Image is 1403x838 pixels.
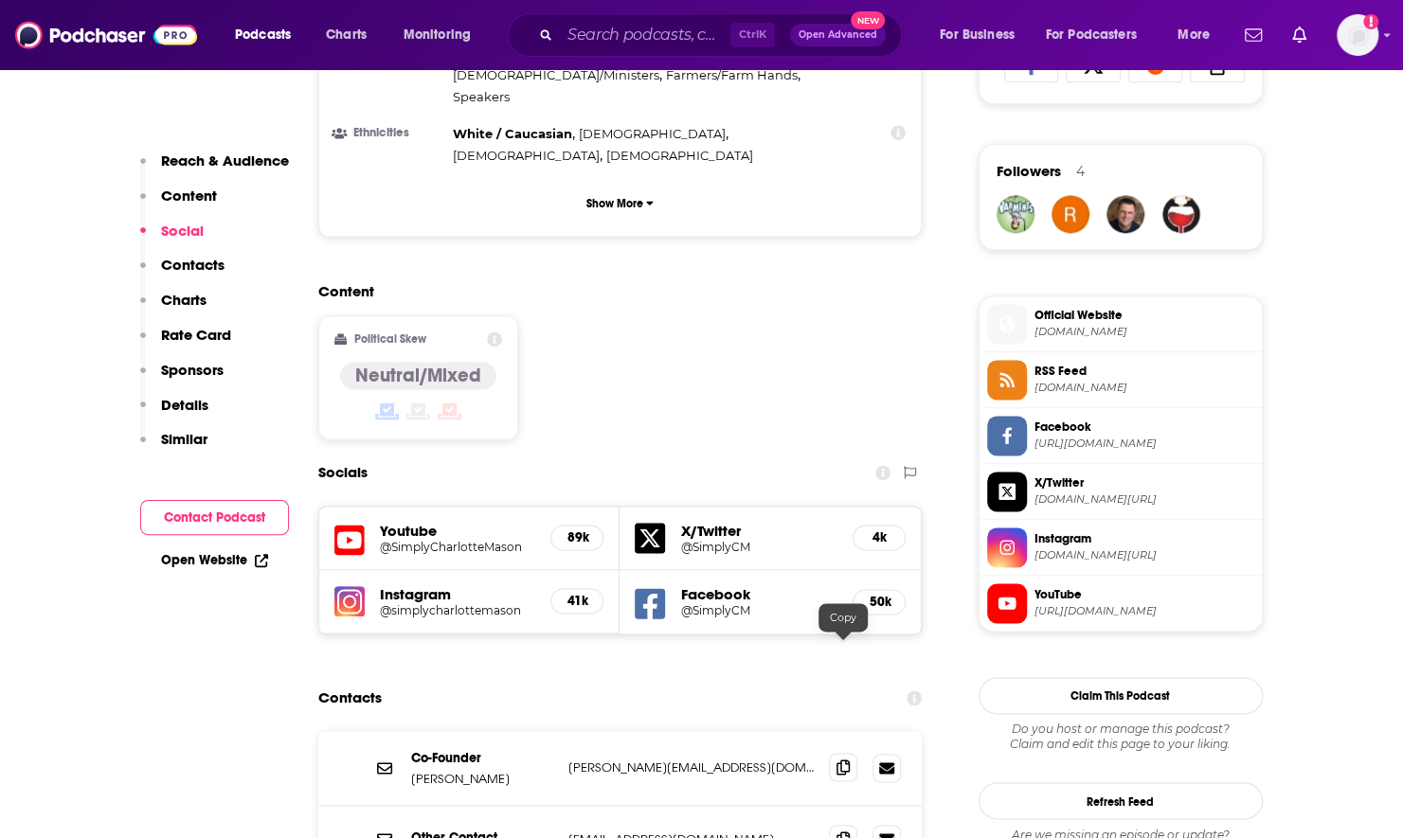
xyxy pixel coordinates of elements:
a: Open Website [161,552,268,568]
a: @SimplyCM [680,540,837,554]
h5: Facebook [680,585,837,603]
p: Rate Card [161,326,231,344]
a: Charts [314,20,378,50]
span: For Business [940,22,1015,48]
div: Copy [818,603,868,632]
span: , [453,64,662,86]
a: X/Twitter[DOMAIN_NAME][URL] [987,472,1254,511]
span: Open Advanced [799,30,877,40]
div: Claim and edit this page to your liking. [979,722,1263,752]
span: simplycharlottemason.com [1034,325,1254,339]
a: RSS Feed[DOMAIN_NAME] [987,360,1254,400]
a: Podchaser - Follow, Share and Rate Podcasts [15,17,197,53]
h2: Socials [318,455,368,490]
span: YouTube [1034,586,1254,603]
a: Facebook[URL][DOMAIN_NAME] [987,416,1254,455]
button: Claim This Podcast [979,677,1263,714]
h5: 89k [567,529,587,545]
p: [PERSON_NAME][EMAIL_ADDRESS][DOMAIN_NAME] [568,759,815,776]
a: Show notifications dropdown [1237,19,1269,51]
h5: Youtube [380,522,536,540]
span: , [453,123,575,145]
button: open menu [926,20,1038,50]
span: simplycharlottemason.com [1034,381,1254,395]
button: Refresh Feed [979,782,1263,819]
span: Speakers [453,89,510,104]
span: For Podcasters [1046,22,1137,48]
span: instagram.com/simplycharlottemason [1034,548,1254,562]
a: @simplycharlottemason [380,603,536,617]
button: open menu [1164,20,1233,50]
p: Show More [586,197,643,210]
span: White / Caucasian [453,126,572,141]
span: X/Twitter [1034,474,1254,491]
button: Show More [334,186,907,221]
h5: 50k [869,594,890,610]
button: Reach & Audience [140,152,289,187]
svg: Add a profile image [1363,14,1378,29]
input: Search podcasts, credits, & more... [560,20,730,50]
h5: X/Twitter [680,522,837,540]
button: Contact Podcast [140,500,289,535]
span: [DEMOGRAPHIC_DATA]/Ministers [453,67,659,82]
span: Farmers/Farm Hands [666,67,798,82]
span: Ctrl K [730,23,775,47]
span: Instagram [1034,530,1254,547]
div: 4 [1076,163,1085,180]
h5: 41k [567,593,587,609]
h2: Contacts [318,680,382,716]
p: Reach & Audience [161,152,289,169]
span: Facebook [1034,419,1254,436]
img: iconImage [334,586,365,616]
span: Monitoring [404,22,471,48]
a: carltonjohnson060 [1162,195,1200,233]
a: YouTube[URL][DOMAIN_NAME] [987,583,1254,623]
a: @SimplyCharlotteMason [380,540,536,554]
span: Official Website [1034,307,1254,324]
h5: @SimplyCM [680,603,837,617]
span: [DEMOGRAPHIC_DATA] [606,148,753,163]
span: , [453,145,603,167]
span: RSS Feed [1034,363,1254,380]
span: Logged in as nwierenga [1337,14,1378,56]
span: Podcasts [235,22,291,48]
span: Do you host or manage this podcast? [979,722,1263,737]
p: Co-Founder [411,750,553,766]
img: edgoyette [1106,195,1144,233]
p: Contacts [161,256,225,274]
span: Followers [997,162,1061,180]
h2: Political Skew [354,332,426,346]
span: , [666,64,800,86]
span: More [1178,22,1210,48]
div: Search podcasts, credits, & more... [526,13,920,57]
button: Open AdvancedNew [790,24,886,46]
button: open menu [222,20,315,50]
h2: Content [318,282,908,300]
h3: Ethnicities [334,127,445,139]
span: [DEMOGRAPHIC_DATA] [453,148,600,163]
p: Similar [161,430,207,448]
h4: Neutral/Mixed [355,364,481,387]
p: Details [161,396,208,414]
button: Sponsors [140,361,224,396]
span: twitter.com/SimplyCM [1034,492,1254,507]
button: open menu [390,20,495,50]
button: Show profile menu [1337,14,1378,56]
img: ralynnathome [1052,195,1089,233]
button: Details [140,396,208,431]
img: PCsomo [997,195,1034,233]
button: Social [140,222,204,257]
span: https://www.youtube.com/@SimplyCharlotteMason [1034,604,1254,618]
span: https://www.facebook.com/SimplyCM [1034,437,1254,451]
h5: 4k [869,529,890,545]
span: Charts [326,22,367,48]
p: Sponsors [161,361,224,379]
p: Content [161,187,217,205]
button: Charts [140,291,207,326]
img: User Profile [1337,14,1378,56]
